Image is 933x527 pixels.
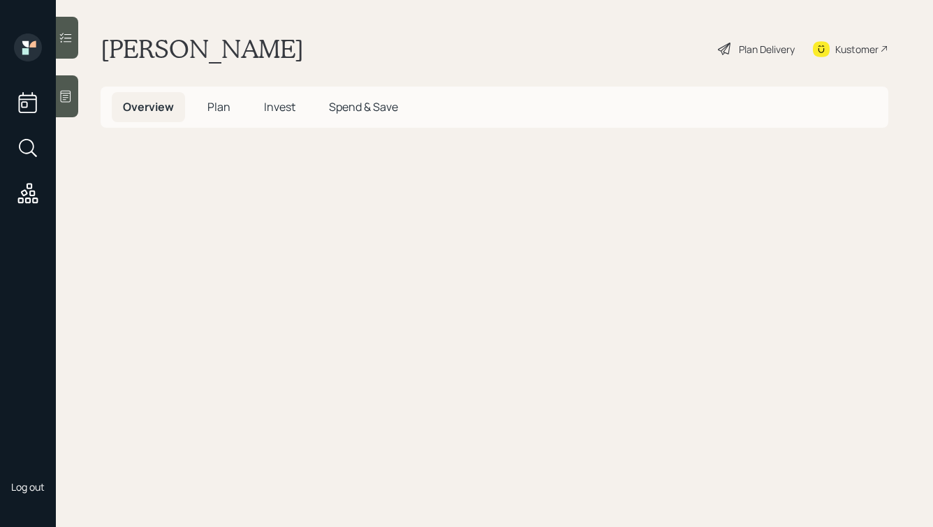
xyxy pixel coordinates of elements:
[207,99,230,114] span: Plan
[739,42,795,57] div: Plan Delivery
[14,436,42,463] img: hunter_neumayer.jpg
[123,99,174,114] span: Overview
[329,99,398,114] span: Spend & Save
[264,99,295,114] span: Invest
[835,42,879,57] div: Kustomer
[11,480,45,493] div: Log out
[101,34,304,64] h1: [PERSON_NAME]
